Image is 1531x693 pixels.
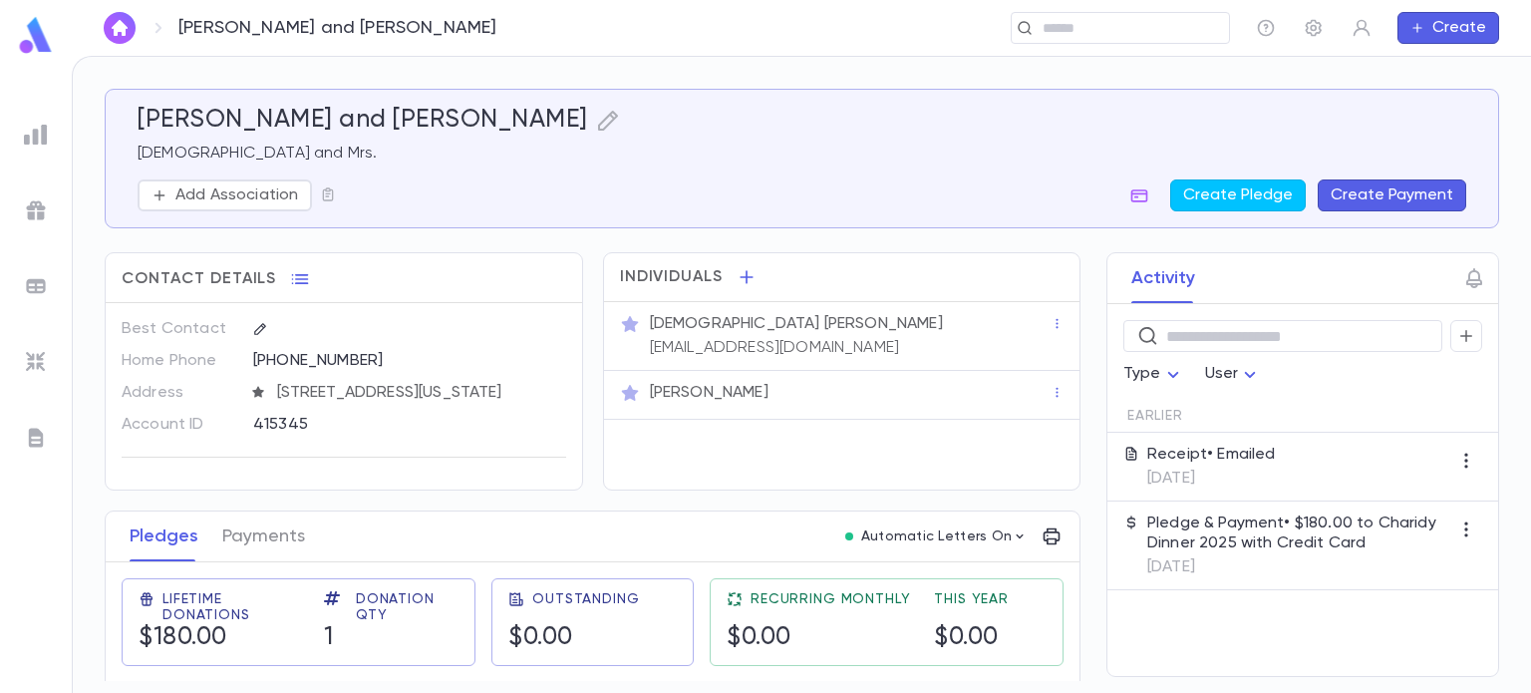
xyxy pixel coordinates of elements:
[16,16,56,55] img: logo
[138,179,312,211] button: Add Association
[861,528,1013,544] p: Automatic Letters On
[122,269,276,289] span: Contact Details
[24,274,48,298] img: batches_grey.339ca447c9d9533ef1741baa751efc33.svg
[1123,366,1161,382] span: Type
[122,377,236,409] p: Address
[727,623,791,653] h5: $0.00
[1147,445,1276,465] p: Receipt • Emailed
[650,338,899,358] p: [EMAIL_ADDRESS][DOMAIN_NAME]
[324,623,334,653] h5: 1
[837,522,1037,550] button: Automatic Letters On
[24,426,48,450] img: letters_grey.7941b92b52307dd3b8a917253454ce1c.svg
[222,512,305,561] button: Payments
[1205,366,1239,382] span: User
[122,345,236,377] p: Home Phone
[122,409,236,441] p: Account ID
[108,20,132,36] img: home_white.a664292cf8c1dea59945f0da9f25487c.svg
[650,383,768,403] p: [PERSON_NAME]
[1147,514,1450,553] p: Pledge & Payment • $180.00 to Charidy Dinner 2025 with Credit Card
[130,512,198,561] button: Pledges
[1123,355,1185,394] div: Type
[508,623,573,653] h5: $0.00
[1131,253,1195,303] button: Activity
[24,198,48,222] img: campaigns_grey.99e729a5f7ee94e3726e6486bddda8f1.svg
[751,591,910,607] span: Recurring Monthly
[1397,12,1499,44] button: Create
[122,313,236,345] p: Best Contact
[24,123,48,147] img: reports_grey.c525e4749d1bce6a11f5fe2a8de1b229.svg
[1318,179,1466,211] button: Create Payment
[253,409,500,439] div: 415345
[1170,179,1306,211] button: Create Pledge
[1147,469,1276,489] p: [DATE]
[934,591,1009,607] span: This Year
[138,144,1466,164] p: [DEMOGRAPHIC_DATA] and Mrs.
[1205,355,1263,394] div: User
[175,185,298,205] p: Add Association
[269,383,567,403] span: [STREET_ADDRESS][US_STATE]
[162,591,300,623] span: Lifetime Donations
[138,106,588,136] h5: [PERSON_NAME] and [PERSON_NAME]
[1127,408,1183,424] span: Earlier
[532,591,639,607] span: Outstanding
[24,350,48,374] img: imports_grey.530a8a0e642e233f2baf0ef88e8c9fcb.svg
[934,623,999,653] h5: $0.00
[139,623,227,653] h5: $180.00
[1147,557,1450,577] p: [DATE]
[178,17,497,39] p: [PERSON_NAME] and [PERSON_NAME]
[620,267,724,287] span: Individuals
[650,314,943,334] p: [DEMOGRAPHIC_DATA] [PERSON_NAME]
[253,345,566,375] div: [PHONE_NUMBER]
[356,591,459,623] span: Donation Qty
